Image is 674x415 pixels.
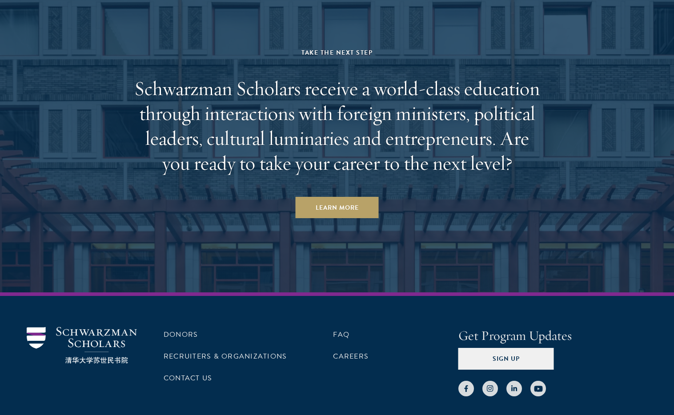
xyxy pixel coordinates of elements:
a: Donors [164,329,198,340]
img: Schwarzman Scholars [27,327,137,364]
a: Careers [333,351,369,362]
h2: Schwarzman Scholars receive a world-class education through interactions with foreign ministers, ... [130,76,544,176]
a: Recruiters & Organizations [164,351,287,362]
div: Take the Next Step [130,47,544,58]
a: FAQ [333,329,349,340]
a: Learn More [296,197,379,218]
button: Sign Up [458,348,554,369]
a: Contact Us [164,373,212,383]
h4: Get Program Updates [458,327,647,345]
